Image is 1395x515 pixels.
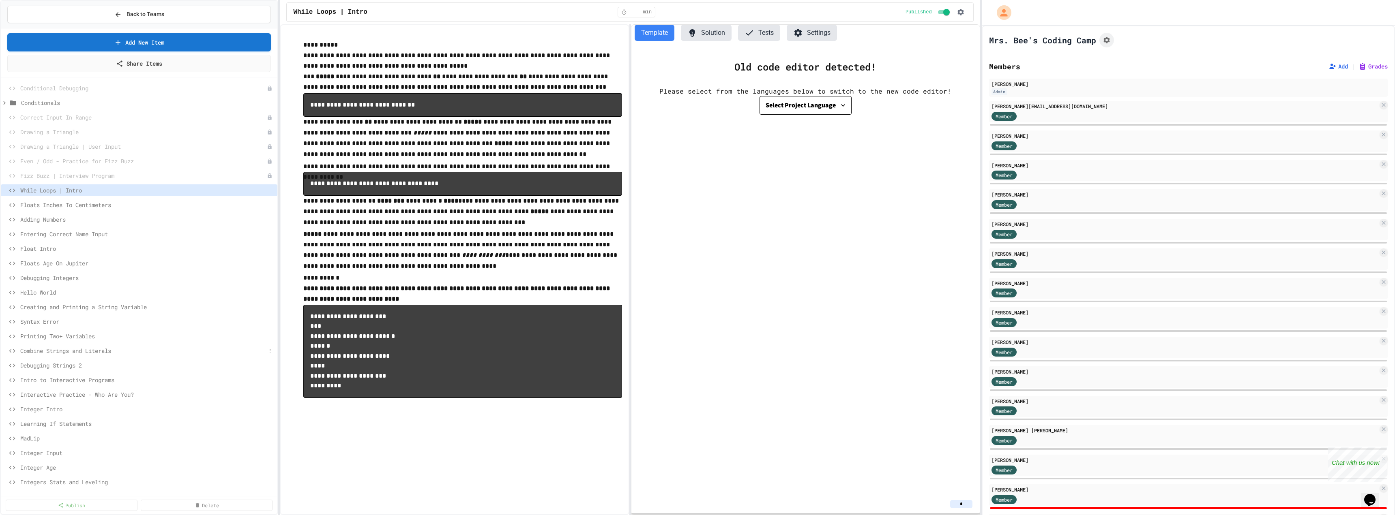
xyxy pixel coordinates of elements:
[1359,62,1388,71] button: Grades
[1099,33,1114,47] button: Assignment Settings
[293,7,367,17] span: While Loops | Intro
[906,7,951,17] div: Content is published and visible to students
[992,162,1378,169] div: [PERSON_NAME]
[996,113,1013,120] span: Member
[992,132,1378,139] div: [PERSON_NAME]
[992,486,1378,493] div: [PERSON_NAME]
[127,10,164,19] span: Back to Teams
[996,348,1013,356] span: Member
[996,378,1013,385] span: Member
[996,201,1013,208] span: Member
[992,88,1007,95] div: Admin
[787,25,837,41] button: Settings
[7,55,271,72] a: Share Items
[989,34,1096,46] h1: Mrs. Bee's Coding Camp
[760,96,852,115] button: Select Project Language
[996,496,1013,503] span: Member
[996,289,1013,297] span: Member
[992,220,1378,228] div: [PERSON_NAME]
[992,80,1385,88] div: [PERSON_NAME]
[1351,62,1355,71] span: |
[1328,62,1348,71] button: Add
[734,60,876,74] div: Old code editor detected!
[996,142,1013,150] span: Member
[1328,447,1387,482] iframe: chat widget
[992,338,1378,346] div: [PERSON_NAME]
[766,100,836,111] div: Select Project Language
[996,319,1013,326] span: Member
[141,500,273,511] a: Delete
[992,368,1378,375] div: [PERSON_NAME]
[996,171,1013,179] span: Member
[681,25,732,41] button: Solution
[635,25,674,41] button: Template
[992,250,1378,257] div: [PERSON_NAME]
[992,103,1378,110] div: [PERSON_NAME][EMAIL_ADDRESS][DOMAIN_NAME]
[992,280,1378,287] div: [PERSON_NAME]
[992,309,1378,316] div: [PERSON_NAME]
[996,260,1013,267] span: Member
[996,407,1013,415] span: Member
[988,3,1013,22] div: My Account
[1361,483,1387,507] iframe: chat widget
[992,427,1378,434] div: [PERSON_NAME] [PERSON_NAME]
[906,9,932,15] span: Published
[989,61,1020,72] h2: Members
[996,231,1013,238] span: Member
[738,25,780,41] button: Tests
[6,500,137,511] a: Publish
[992,456,1378,464] div: [PERSON_NAME]
[992,191,1378,198] div: [PERSON_NAME]
[7,6,271,23] button: Back to Teams
[996,437,1013,444] span: Member
[996,466,1013,474] span: Member
[659,86,951,96] div: Please select from the languages below to switch to the new code editor!
[643,9,652,15] span: min
[992,397,1378,405] div: [PERSON_NAME]
[7,33,271,51] a: Add New Item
